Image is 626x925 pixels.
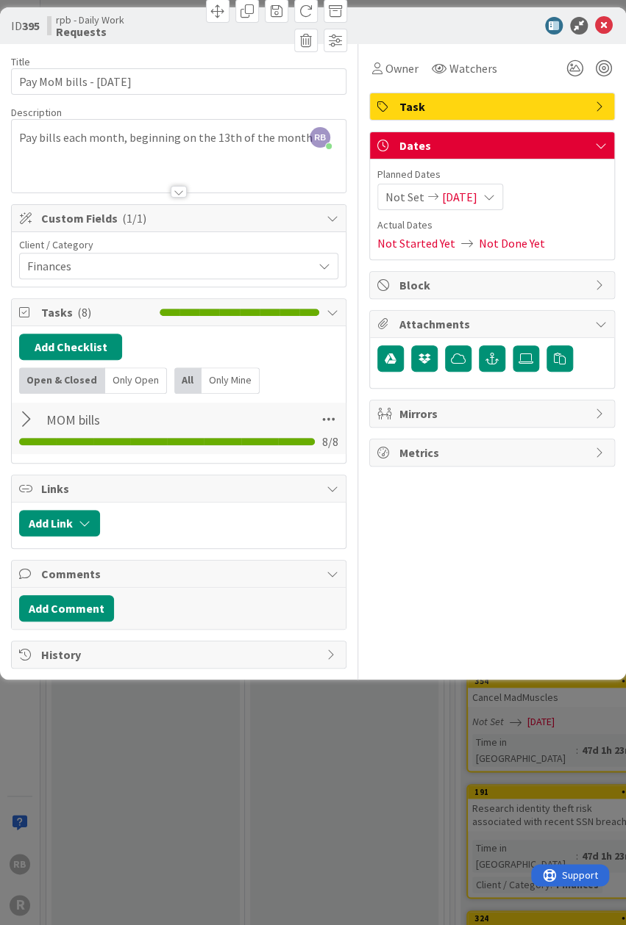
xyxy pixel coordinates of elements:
[399,276,588,294] span: Block
[377,167,607,182] span: Planned Dates
[322,433,338,450] span: 8 / 8
[41,565,319,583] span: Comments
[77,305,91,320] span: ( 8 )
[41,406,264,433] input: Add Checklist...
[56,14,124,26] span: rpb - Daily Work
[310,127,330,148] span: RB
[449,60,497,77] span: Watchers
[377,234,455,252] span: Not Started Yet
[22,18,40,33] b: 395
[399,137,588,154] span: Dates
[399,444,588,461] span: Metrics
[385,60,419,77] span: Owner
[174,367,202,394] div: All
[11,17,40,35] span: ID
[377,217,607,233] span: Actual Dates
[399,315,588,333] span: Attachments
[41,646,319,663] span: History
[27,256,305,276] span: Finances
[479,234,545,252] span: Not Done Yet
[122,211,146,226] span: ( 1/1 )
[19,595,114,622] button: Add Comment
[202,367,260,394] div: Only Mine
[385,188,424,206] span: Not Set
[19,129,338,146] p: Pay bills each month, beginning on the 13th of the month
[399,405,588,422] span: Mirrors
[105,367,167,394] div: Only Open
[31,2,67,20] span: Support
[41,209,319,227] span: Custom Fields
[11,68,346,95] input: type card name here...
[11,55,30,68] label: Title
[442,188,477,206] span: [DATE]
[41,303,152,321] span: Tasks
[19,367,105,394] div: Open & Closed
[19,240,338,250] div: Client / Category
[11,106,62,119] span: Description
[399,98,588,115] span: Task
[56,26,124,37] b: Requests
[41,480,319,497] span: Links
[19,334,122,360] button: Add Checklist
[19,510,100,536] button: Add Link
